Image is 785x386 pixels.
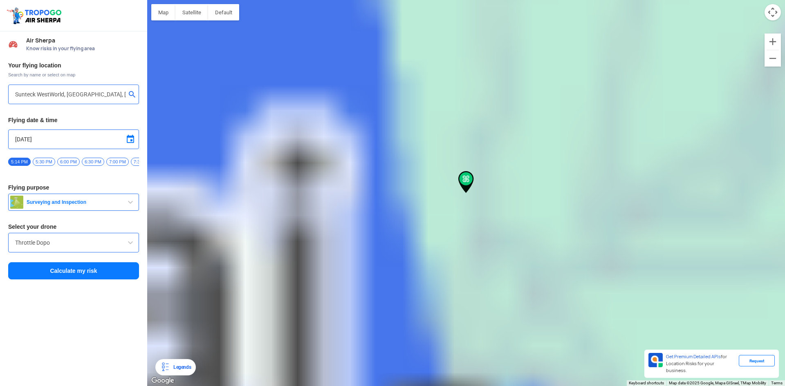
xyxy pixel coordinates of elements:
[33,158,55,166] span: 5:30 PM
[15,89,126,99] input: Search your flying location
[170,362,191,372] div: Legends
[106,158,129,166] span: 7:00 PM
[6,6,64,25] img: ic_tgdronemaps.svg
[648,353,663,367] img: Premium APIs
[23,199,126,205] span: Surveying and Inspection
[57,158,80,166] span: 6:00 PM
[82,158,104,166] span: 6:30 PM
[765,50,781,67] button: Zoom out
[666,354,721,359] span: Get Premium Detailed APIs
[8,71,139,78] span: Search by name or select on map
[26,37,139,44] span: Air Sherpa
[26,45,139,52] span: Know risks in your flying area
[765,33,781,50] button: Zoom in
[663,353,739,375] div: for Location Risks for your business.
[151,4,175,20] button: Show street map
[8,194,139,211] button: Surveying and Inspection
[8,185,139,190] h3: Flying purpose
[765,4,781,20] button: Map camera controls
[8,224,139,230] h3: Select your drone
[175,4,208,20] button: Show satellite imagery
[15,238,132,248] input: Search by name or Brand
[739,355,775,366] div: Request
[149,375,176,386] a: Open this area in Google Maps (opens a new window)
[771,381,783,385] a: Terms
[160,362,170,372] img: Legends
[131,158,153,166] span: 7:30 PM
[149,375,176,386] img: Google
[8,117,139,123] h3: Flying date & time
[8,39,18,49] img: Risk Scores
[10,196,23,209] img: survey.png
[15,134,132,144] input: Select Date
[8,158,31,166] span: 5:14 PM
[669,381,766,385] span: Map data ©2025 Google, Mapa GISrael, TMap Mobility
[8,62,139,68] h3: Your flying location
[629,380,664,386] button: Keyboard shortcuts
[8,262,139,279] button: Calculate my risk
